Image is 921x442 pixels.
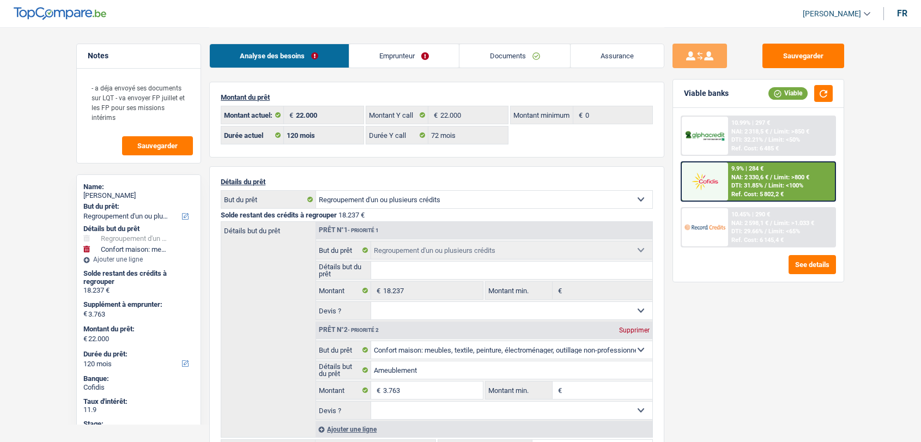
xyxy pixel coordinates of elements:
label: Montant minimum [511,106,573,124]
label: But du prêt: [83,202,192,211]
span: - Priorité 2 [348,327,379,333]
img: Record Credits [684,217,725,237]
img: Cofidis [684,171,725,191]
div: Name: [83,183,194,191]
div: fr [897,8,907,19]
span: NAI: 2 598,1 € [731,220,768,227]
div: Supprimer [616,327,652,334]
span: - Priorité 1 [348,227,379,233]
label: Devis ? [316,302,371,319]
span: DTI: 29.66% [731,228,763,235]
span: Sauvegarder [137,142,178,149]
div: Viable banks [684,89,729,98]
label: Montant min. [486,382,552,399]
label: But du prêt [221,191,316,208]
span: / [765,228,767,235]
button: Sauvegarder [762,44,844,68]
label: Montant du prêt: [83,325,192,334]
div: Solde restant des crédits à regrouper [83,269,194,286]
a: Analyse des besoins [210,44,349,68]
label: Montant Y call [366,106,429,124]
span: DTI: 32.21% [731,136,763,143]
div: Cofidis [83,383,194,392]
label: Détails but du prêt [221,222,316,234]
div: Taux d'intérêt: [83,397,194,406]
label: Durée du prêt: [83,350,192,359]
span: € [553,382,565,399]
div: Ref. Cost: 6 145,4 € [731,237,784,244]
span: € [83,335,87,343]
div: Ajouter une ligne [83,256,194,263]
label: Montant min. [486,282,552,299]
a: Emprunteur [349,44,459,68]
span: Limit: <50% [768,136,800,143]
span: € [284,106,296,124]
label: Durée Y call [366,126,429,144]
span: € [371,382,383,399]
label: Durée actuel [221,126,284,144]
a: Assurance [571,44,664,68]
span: € [371,282,383,299]
span: € [553,282,565,299]
span: 18.237 € [338,211,365,219]
div: 11.9 [83,405,194,414]
div: Prêt n°1 [316,227,381,234]
label: Montant [316,282,371,299]
div: [PERSON_NAME] [83,191,194,200]
label: Détails but du prêt [316,262,371,279]
span: Solde restant des crédits à regrouper [221,211,337,219]
a: [PERSON_NAME] [794,5,870,23]
a: Documents [459,44,570,68]
span: / [770,128,772,135]
div: Viable [768,87,808,99]
div: Ref. Cost: 5 802,2 € [731,191,784,198]
div: 10.99% | 297 € [731,119,770,126]
div: Détails but du prêt [83,225,194,233]
span: Limit: >1.033 € [774,220,814,227]
h5: Notes [88,51,190,60]
div: 9.9% | 284 € [731,165,764,172]
div: Stage: [83,420,194,428]
span: Limit: >800 € [774,174,809,181]
span: € [573,106,585,124]
span: [PERSON_NAME] [803,9,861,19]
label: But du prêt [316,341,371,359]
span: / [765,136,767,143]
label: But du prêt [316,241,371,259]
div: Ajouter une ligne [316,421,652,437]
span: Limit: >850 € [774,128,809,135]
p: Détails du prêt [221,178,653,186]
label: Montant actuel: [221,106,284,124]
div: Ref. Cost: 6 485 € [731,145,779,152]
span: Limit: <100% [768,182,803,189]
span: Limit: <65% [768,228,800,235]
span: / [770,174,772,181]
label: Devis ? [316,402,371,419]
span: / [770,220,772,227]
span: NAI: 2 330,6 € [731,174,768,181]
span: / [765,182,767,189]
div: Banque: [83,374,194,383]
div: 10.45% | 290 € [731,211,770,218]
div: 18.237 € [83,286,194,295]
span: € [428,106,440,124]
span: NAI: 2 318,5 € [731,128,768,135]
img: TopCompare Logo [14,7,106,20]
label: Détails but du prêt [316,361,371,379]
button: See details [789,255,836,274]
img: AlphaCredit [684,130,725,142]
p: Montant du prêt [221,93,653,101]
button: Sauvegarder [122,136,193,155]
span: DTI: 31.85% [731,182,763,189]
span: € [83,310,87,318]
label: Supplément à emprunter: [83,300,192,309]
label: Montant [316,382,371,399]
div: Prêt n°2 [316,326,381,334]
